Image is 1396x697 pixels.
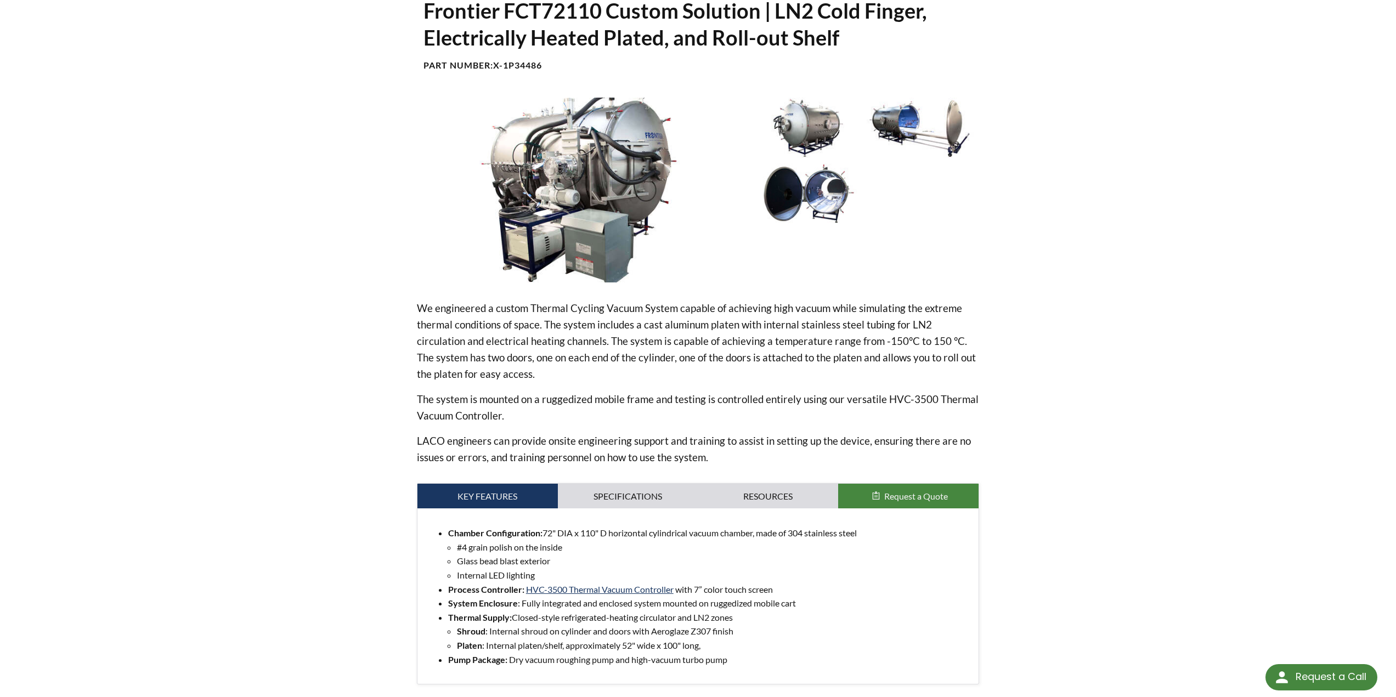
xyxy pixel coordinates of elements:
li: : Internal platen/shelf, approximately 52" wide x 100" long, [457,638,970,653]
img: Cylindrical vacuum chamber [417,98,745,282]
li: with 7” color touch screen [448,582,970,597]
strong: System Enclosure [448,598,518,608]
p: LACO engineers can provide onsite engineering support and training to assist in setting up the de... [417,433,980,466]
img: vacuum chamber open [867,98,974,157]
strong: Process Controller: [448,584,524,594]
img: vacuum chamber interior [754,163,861,223]
a: Specifications [558,484,698,509]
li: Closed-style refrigerated-heating circulator and LN2 zones [448,610,970,653]
strong: Shroud [457,626,485,636]
li: #4 grain polish on the inside [457,540,970,554]
li: Dry vacuum roughing pump and high-vacuum turbo pump [448,653,970,667]
strong: Pump Package: [448,654,507,665]
strong: Chamber Configuration: [448,528,542,538]
strong: Thermal Supply: [448,612,512,622]
b: X-1P34486 [493,60,542,70]
p: The system is mounted on a ruggedized mobile frame and testing is controlled entirely using our v... [417,391,980,424]
li: 72" DIA x 110" D horizontal cylindrical vacuum chamber, made of 304 stainless steel [448,526,970,582]
button: Request a Quote [838,484,979,509]
li: Internal LED lighting [457,568,970,582]
h4: Part Number: [423,60,973,71]
a: HVC-3500 Thermal Vacuum Controller [526,584,674,594]
div: Request a Call [1265,664,1377,690]
li: Glass bead blast exterior [457,554,970,568]
li: : Fully integrated and enclosed system mounted on ruggedized mobile cart [448,596,970,610]
div: Request a Call [1296,664,1366,689]
li: : Internal shroud on cylinder and doors with Aeroglaze Z307 finish [457,624,970,638]
a: Resources [698,484,839,509]
strong: Platen [457,640,482,650]
a: Key Features [417,484,558,509]
span: Request a Quote [884,491,948,501]
img: Vacuum Chamber other side [754,98,861,157]
p: We engineered a custom Thermal Cycling Vacuum System capable of achieving high vacuum while simul... [417,300,980,382]
img: round button [1273,668,1291,686]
